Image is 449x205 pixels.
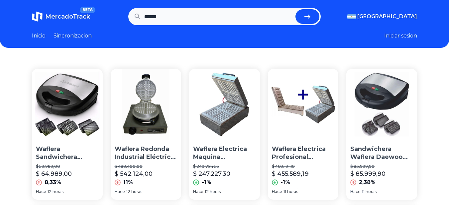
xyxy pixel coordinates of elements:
[268,69,339,200] a: Waflera Electrica Profesional Industrial 4u + Panchuquera 6uWaflera Electrica Profesional Industr...
[36,145,99,162] p: Waflera Sandwichera Ultracomb Grill Panini 3 En 1 + 6 Placas Intercambiables
[32,69,103,200] a: Waflera Sandwichera Ultracomb Grill Panini 3 En 1 + 6 Placas IntercambiablesWaflera Sandwichera U...
[202,178,211,186] p: -1%
[45,178,61,186] p: 8,33%
[283,189,298,194] span: 11 horas
[32,11,43,22] img: MercadoTrack
[350,164,413,169] p: $ 83.999,90
[205,189,221,194] span: 12 horas
[272,145,335,162] p: Waflera Electrica Profesional Industrial 4u + Panchuquera 6u
[45,13,90,20] span: MercadoTrack
[272,169,309,178] p: $ 455.589,19
[350,169,386,178] p: $ 85.999,90
[115,164,177,169] p: $ 488.400,00
[350,189,361,194] span: Hace
[347,13,417,21] button: [GEOGRAPHIC_DATA]
[36,169,72,178] p: $ 64.989,00
[111,69,181,140] img: Waflera Redonda Industrial Eléctrica Directo De Fabrica
[193,189,203,194] span: Hace
[357,13,417,21] span: [GEOGRAPHIC_DATA]
[359,178,376,186] p: 2,38%
[193,164,256,169] p: $ 249.724,55
[115,169,153,178] p: $ 542.124,00
[281,178,290,186] p: -1%
[115,145,177,162] p: Waflera Redonda Industrial Eléctrica Directo De Fabrica
[36,189,46,194] span: Hace
[123,178,133,186] p: 11%
[111,69,181,200] a: Waflera Redonda Industrial Eléctrica Directo De FabricaWaflera Redonda Industrial Eléctrica Direc...
[80,7,95,13] span: BETA
[346,69,417,140] img: Sandwichera Waflera Daewoo Antiadherente Dsm 9780 750w
[362,189,377,194] span: 11 horas
[32,32,46,40] a: Inicio
[32,11,90,22] a: MercadoTrackBETA
[126,189,142,194] span: 12 horas
[32,69,103,140] img: Waflera Sandwichera Ultracomb Grill Panini 3 En 1 + 6 Placas Intercambiables
[48,189,63,194] span: 12 horas
[189,69,260,200] a: Waflera Electrica Maquina Profesional Industrial 4 WaflesWaflera Electrica Maquina Profesional In...
[36,164,99,169] p: $ 59.989,00
[54,32,92,40] a: Sincronizacion
[272,164,335,169] p: $ 460.191,10
[347,14,356,19] img: Argentina
[272,189,282,194] span: Hace
[193,145,256,162] p: Waflera Electrica Maquina Profesional Industrial 4 Wafles
[189,69,260,140] img: Waflera Electrica Maquina Profesional Industrial 4 Wafles
[346,69,417,200] a: Sandwichera Waflera Daewoo Antiadherente Dsm 9780 750wSandwichera Waflera Daewoo Antiadherente Ds...
[193,169,230,178] p: $ 247.227,30
[350,145,413,162] p: Sandwichera Waflera Daewoo Antiadherente Dsm 9780 750w
[115,189,125,194] span: Hace
[384,32,417,40] button: Iniciar sesion
[268,69,339,140] img: Waflera Electrica Profesional Industrial 4u + Panchuquera 6u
